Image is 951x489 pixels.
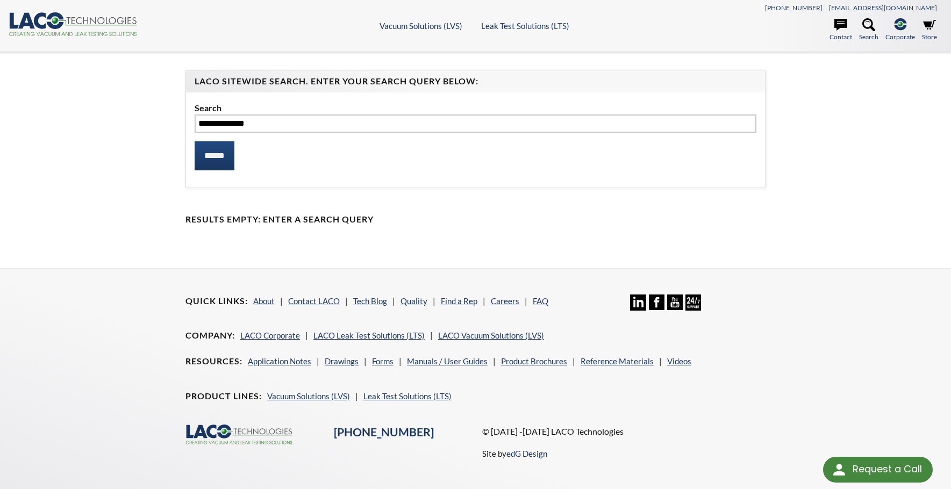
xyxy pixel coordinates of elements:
[288,296,340,306] a: Contact LACO
[830,18,852,42] a: Contact
[185,214,766,225] h4: Results Empty: Enter a Search Query
[482,447,547,460] p: Site by
[491,296,519,306] a: Careers
[240,330,300,340] a: LACO Corporate
[401,296,427,306] a: Quality
[831,461,848,478] img: round button
[380,21,462,31] a: Vacuum Solutions (LVS)
[481,21,569,31] a: Leak Test Solutions (LTS)
[248,356,311,366] a: Application Notes
[372,356,394,366] a: Forms
[353,296,387,306] a: Tech Blog
[195,101,756,115] label: Search
[185,356,242,367] h4: Resources
[334,425,434,439] a: [PHONE_NUMBER]
[407,356,488,366] a: Manuals / User Guides
[859,18,878,42] a: Search
[853,457,922,481] div: Request a Call
[765,4,823,12] a: [PHONE_NUMBER]
[267,391,350,401] a: Vacuum Solutions (LVS)
[253,296,275,306] a: About
[506,449,547,458] a: edG Design
[685,294,701,310] img: 24/7 Support Icon
[313,330,425,340] a: LACO Leak Test Solutions (LTS)
[667,356,691,366] a: Videos
[581,356,654,366] a: Reference Materials
[325,356,359,366] a: Drawings
[829,4,937,12] a: [EMAIL_ADDRESS][DOMAIN_NAME]
[438,330,544,340] a: LACO Vacuum Solutions (LVS)
[441,296,477,306] a: Find a Rep
[922,18,937,42] a: Store
[482,425,766,438] p: © [DATE] -[DATE] LACO Technologies
[185,296,248,307] h4: Quick Links
[685,303,701,312] a: 24/7 Support
[501,356,567,366] a: Product Brochures
[533,296,548,306] a: FAQ
[185,391,262,402] h4: Product Lines
[823,457,933,483] div: Request a Call
[885,32,915,42] span: Corporate
[195,76,756,87] h4: LACO Sitewide Search. Enter your Search Query Below:
[363,391,452,401] a: Leak Test Solutions (LTS)
[185,330,235,341] h4: Company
